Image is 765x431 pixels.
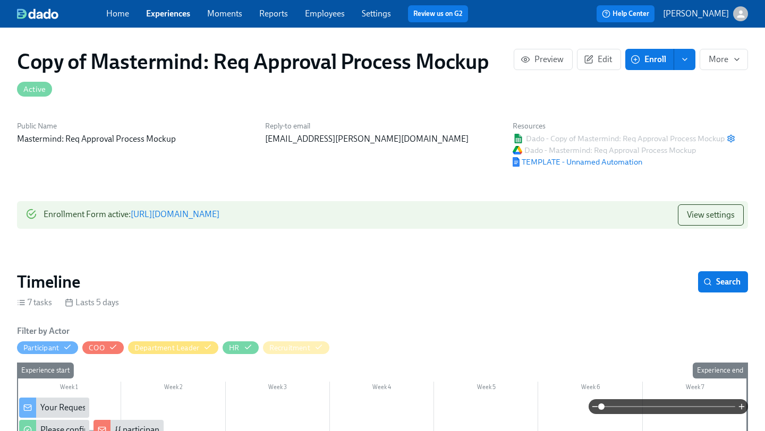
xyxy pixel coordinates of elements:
[586,54,612,65] span: Edit
[17,325,70,337] h6: Filter by Actor
[17,49,514,100] h1: Copy of Mastermind: Req Approval Process Mockup
[633,54,666,65] span: Enroll
[65,297,119,308] div: Lasts 5 days
[625,49,674,70] button: Enroll
[362,8,391,19] a: Settings
[17,382,121,395] div: Week 1
[305,8,345,19] a: Employees
[538,382,642,395] div: Week 6
[106,8,129,19] a: Home
[513,157,520,167] img: Google Document
[17,121,252,131] h6: Public Name
[514,49,573,70] button: Preview
[19,398,89,418] div: Your Request has successfully submitted
[17,85,52,93] span: Active
[693,363,747,378] div: Experience end
[705,277,741,287] span: Search
[602,8,649,19] span: Help Center
[577,49,621,70] button: Edit
[17,297,52,308] div: 7 tasks
[128,341,218,354] button: Department Leader
[17,8,106,19] a: dado
[207,8,242,19] a: Moments
[17,8,58,19] img: dado
[687,210,735,220] span: View settings
[513,157,642,167] span: TEMPLATE - Unnamed Automation
[17,363,74,378] div: Experience start
[259,8,288,19] a: Reports
[434,382,538,395] div: Week 5
[663,8,729,20] p: [PERSON_NAME]
[226,382,330,395] div: Week 3
[709,54,739,65] span: More
[408,5,468,22] button: Review us on G2
[413,8,463,19] a: Review us on G2
[89,343,105,353] div: Hide COO
[330,382,434,395] div: Week 4
[134,343,199,353] div: Hide Department Leader
[269,343,310,353] div: Hide Recruitment
[663,6,748,21] button: [PERSON_NAME]
[643,382,747,395] div: Week 7
[513,121,735,131] h6: Resources
[146,8,190,19] a: Experiences
[597,5,654,22] button: Help Center
[44,204,219,226] div: Enrollment Form active :
[131,209,219,219] a: [URL][DOMAIN_NAME]
[513,157,642,167] a: Google DocumentTEMPLATE - Unnamed Automation
[263,341,329,354] button: Recruitment
[23,343,59,353] div: Hide Participant
[698,271,748,292] button: Search
[523,54,564,65] span: Preview
[121,382,225,395] div: Week 2
[82,341,124,354] button: COO
[265,133,500,145] p: [EMAIL_ADDRESS][PERSON_NAME][DOMAIN_NAME]
[678,204,744,226] button: View settings
[223,341,258,354] button: HR
[265,121,500,131] h6: Reply-to email
[17,133,252,145] p: Mastermind: Req Approval Process Mockup
[17,271,80,292] h2: Timeline
[700,49,748,70] button: More
[229,343,239,353] div: Hide HR
[17,341,78,354] button: Participant
[674,49,695,70] button: enroll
